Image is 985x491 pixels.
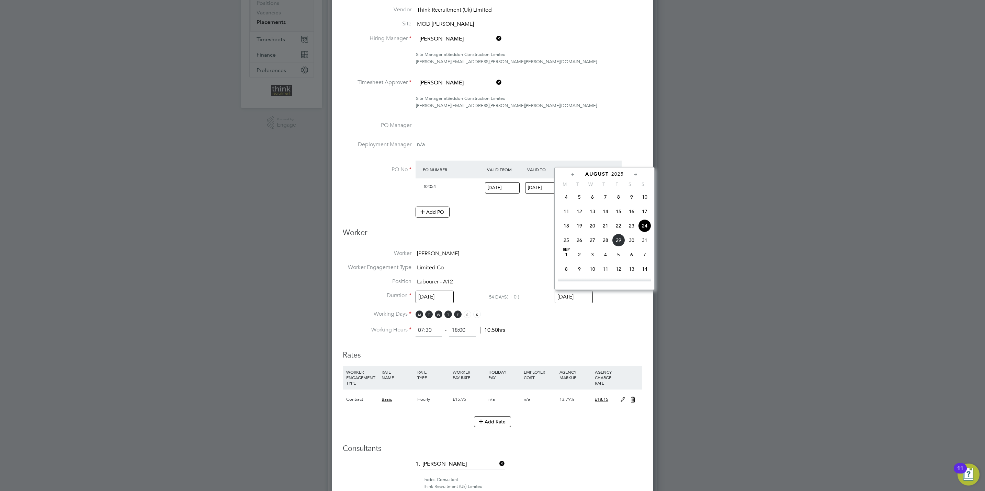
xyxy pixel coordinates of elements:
[586,219,599,232] span: 20
[560,234,573,247] span: 25
[343,343,642,360] h3: Rates
[417,78,502,88] input: Search for...
[559,396,574,402] span: 13.79%
[416,103,597,108] span: [PERSON_NAME][EMAIL_ADDRESS][PERSON_NAME][PERSON_NAME][DOMAIN_NAME]
[573,248,586,261] span: 2
[343,311,411,318] label: Working Days
[443,327,448,334] span: ‐
[420,459,505,469] input: Search for...
[525,163,566,176] div: Valid To
[599,219,612,232] span: 21
[599,262,612,276] span: 11
[423,483,642,490] div: Think Recruitment (Uk) Limited
[435,311,442,318] span: W
[638,248,651,261] span: 7
[423,476,642,483] div: Trades Consultant
[485,163,525,176] div: Valid From
[599,234,612,247] span: 28
[560,219,573,232] span: 18
[416,324,442,337] input: 08:00
[612,248,625,261] span: 5
[489,294,507,300] span: 54 DAYS
[417,7,492,13] span: Think Recruitment (Uk) Limited
[636,181,649,187] span: S
[586,277,599,290] span: 17
[565,163,605,176] div: Expiry
[449,324,476,337] input: 17:00
[425,311,433,318] span: T
[638,234,651,247] span: 31
[558,366,593,384] div: AGENCY MARKUP
[586,262,599,276] span: 10
[416,366,451,384] div: RATE TYPE
[958,464,980,486] button: Open Resource Center, 11 new notifications
[421,163,485,176] div: PO Number
[612,234,625,247] span: 29
[451,366,486,384] div: WORKER PAY RATE
[593,366,617,389] div: AGENCY CHARGE RATE
[416,58,642,66] div: [PERSON_NAME][EMAIL_ADDRESS][PERSON_NAME][PERSON_NAME][DOMAIN_NAME]
[638,262,651,276] span: 14
[448,51,506,57] span: Seddon Construction Limited
[343,6,411,13] label: Vendor
[417,34,502,44] input: Search for...
[343,459,642,476] li: 1.
[957,468,963,477] div: 11
[573,234,586,247] span: 26
[454,311,462,318] span: F
[558,181,571,187] span: M
[416,207,450,218] button: Add PO
[380,366,415,384] div: RATE NAME
[416,389,451,409] div: Hourly
[417,264,444,271] span: Limited Co
[485,182,520,194] input: Select one
[416,95,448,101] span: Site Manager at
[487,366,522,384] div: HOLIDAY PAY
[488,396,495,402] span: n/a
[343,250,411,257] label: Worker
[586,190,599,203] span: 6
[343,264,411,271] label: Worker Engagement Type
[417,21,474,27] span: MOD [PERSON_NAME]
[343,292,411,299] label: Duration
[417,278,453,285] span: Labourer - A12
[343,141,411,148] label: Deployment Manager
[638,205,651,218] span: 17
[573,277,586,290] span: 16
[573,219,586,232] span: 19
[625,219,638,232] span: 23
[480,327,505,334] span: 10.50hrs
[560,248,573,252] span: Sep
[451,389,486,409] div: £15.95
[444,311,452,318] span: T
[424,184,436,189] span: S2054
[474,416,511,427] button: Add Rate
[573,262,586,276] span: 9
[625,205,638,218] span: 16
[343,79,411,86] label: Timesheet Approver
[343,166,411,173] label: PO No
[625,190,638,203] span: 9
[560,277,573,290] span: 15
[573,190,586,203] span: 5
[343,326,411,334] label: Working Hours
[638,190,651,203] span: 10
[585,171,609,177] span: August
[555,291,593,303] input: Select one
[612,277,625,290] span: 19
[560,262,573,276] span: 8
[571,181,584,187] span: T
[599,277,612,290] span: 18
[416,291,454,303] input: Select one
[560,205,573,218] span: 11
[595,396,608,402] span: £18.15
[612,205,625,218] span: 15
[638,277,651,290] span: 21
[573,205,586,218] span: 12
[599,205,612,218] span: 14
[343,122,411,129] label: PO Manager
[612,190,625,203] span: 8
[586,205,599,218] span: 13
[623,181,636,187] span: S
[524,396,530,402] span: n/a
